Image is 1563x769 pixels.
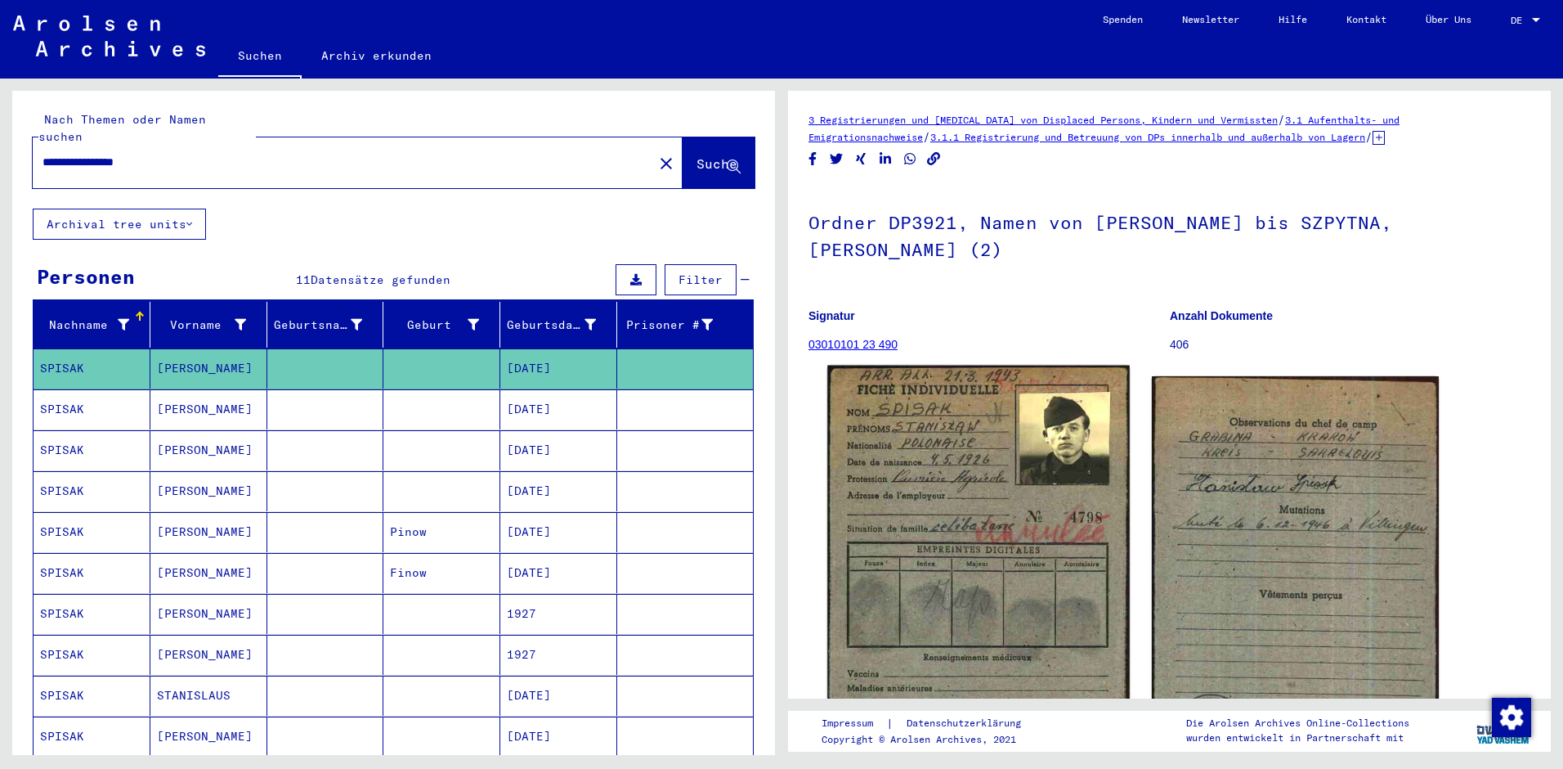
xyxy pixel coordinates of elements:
b: Anzahl Dokumente [1170,309,1273,322]
mat-cell: SPISAK [34,635,150,675]
mat-header-cell: Geburt‏ [383,302,500,348]
mat-cell: SPISAK [34,471,150,511]
span: 11 [296,272,311,287]
button: Suche [683,137,755,188]
div: Geburtsdatum [507,312,616,338]
mat-cell: Finow [383,553,500,593]
mat-cell: [PERSON_NAME] [150,717,267,757]
h1: Ordner DP3921, Namen von [PERSON_NAME] bis SZPYTNA, [PERSON_NAME] (2) [808,185,1530,284]
div: Vorname [157,312,266,338]
mat-cell: 1927 [500,594,617,634]
mat-header-cell: Geburtsdatum [500,302,617,348]
mat-label: Nach Themen oder Namen suchen [38,112,206,144]
mat-icon: close [656,154,676,173]
mat-cell: STANISLAUS [150,676,267,716]
mat-cell: [PERSON_NAME] [150,430,267,470]
div: Prisoner # [624,317,713,334]
mat-cell: [PERSON_NAME] [150,553,267,593]
mat-cell: [DATE] [500,389,617,429]
button: Share on Twitter [828,149,845,169]
button: Share on Facebook [804,149,822,169]
mat-cell: SPISAK [34,676,150,716]
a: Impressum [822,715,886,732]
mat-cell: 1927 [500,635,617,675]
img: Arolsen_neg.svg [13,16,205,56]
mat-cell: [DATE] [500,471,617,511]
button: Filter [665,264,737,295]
div: Vorname [157,317,246,334]
mat-cell: [PERSON_NAME] [150,594,267,634]
mat-cell: SPISAK [34,717,150,757]
span: Datensätze gefunden [311,272,450,287]
mat-cell: [PERSON_NAME] [150,389,267,429]
mat-header-cell: Prisoner # [617,302,753,348]
mat-cell: [PERSON_NAME] [150,512,267,552]
div: Geburtsname [274,312,383,338]
div: Prisoner # [624,312,733,338]
span: DE [1511,15,1529,26]
mat-cell: SPISAK [34,594,150,634]
a: 3.1.1 Registrierung und Betreuung von DPs innerhalb und außerhalb von Lagern [930,131,1365,143]
span: / [923,129,930,144]
img: yv_logo.png [1473,710,1534,751]
mat-header-cell: Geburtsname [267,302,384,348]
p: Copyright © Arolsen Archives, 2021 [822,732,1041,747]
mat-cell: SPISAK [34,553,150,593]
mat-cell: SPISAK [34,430,150,470]
a: 3 Registrierungen und [MEDICAL_DATA] von Displaced Persons, Kindern und Vermissten [808,114,1278,126]
div: Geburtsdatum [507,317,596,334]
mat-cell: [PERSON_NAME] [150,471,267,511]
mat-header-cell: Vorname [150,302,267,348]
button: Share on WhatsApp [902,149,919,169]
p: Die Arolsen Archives Online-Collections [1186,716,1409,731]
mat-cell: [DATE] [500,512,617,552]
mat-cell: SPISAK [34,349,150,389]
mat-cell: [PERSON_NAME] [150,635,267,675]
mat-cell: [PERSON_NAME] [150,349,267,389]
mat-header-cell: Nachname [34,302,150,348]
mat-cell: [DATE] [500,349,617,389]
button: Share on Xing [853,149,870,169]
b: Signatur [808,309,855,322]
div: | [822,715,1041,732]
mat-cell: [DATE] [500,717,617,757]
button: Copy link [925,149,943,169]
img: Zustimmung ändern [1492,698,1531,737]
a: Suchen [218,36,302,79]
div: Personen [37,262,135,291]
mat-cell: [DATE] [500,553,617,593]
div: Geburt‏ [390,312,499,338]
span: / [1365,129,1373,144]
mat-cell: SPISAK [34,389,150,429]
mat-cell: [DATE] [500,676,617,716]
button: Clear [650,146,683,179]
mat-cell: [DATE] [500,430,617,470]
p: wurden entwickelt in Partnerschaft mit [1186,731,1409,745]
div: Geburtsname [274,317,363,334]
a: Archiv erkunden [302,36,451,75]
span: Suche [696,155,737,172]
div: Geburt‏ [390,317,479,334]
p: 406 [1170,336,1530,353]
a: 03010101 23 490 [808,338,898,351]
mat-cell: SPISAK [34,512,150,552]
div: Nachname [40,317,129,334]
mat-cell: Pinow [383,512,500,552]
a: Datenschutzerklärung [893,715,1041,732]
span: / [1278,112,1285,127]
button: Share on LinkedIn [877,149,894,169]
div: Nachname [40,312,150,338]
span: Filter [678,272,723,287]
button: Archival tree units [33,209,206,240]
